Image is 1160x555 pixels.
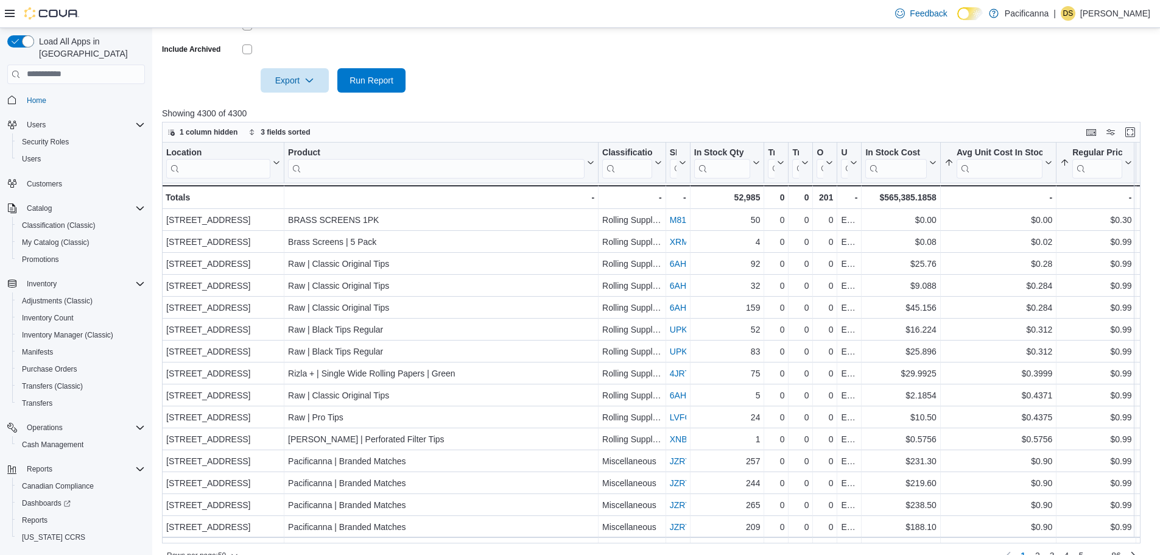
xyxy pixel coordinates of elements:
div: 0 [792,190,809,205]
span: Catalog [22,201,145,216]
button: My Catalog (Classic) [12,234,150,251]
div: 24 [694,410,761,425]
button: 1 column hidden [163,125,242,140]
div: $0.99 [1060,256,1131,271]
span: Export [268,68,322,93]
div: Darren Saunders [1061,6,1075,21]
span: Inventory [27,279,57,289]
span: [US_STATE] CCRS [22,532,85,542]
span: Security Roles [17,135,145,149]
div: $0.99 [1060,344,1131,359]
div: In Stock Qty [694,147,751,178]
button: Location [166,147,280,178]
a: LVFGK1W2 [670,412,715,422]
span: Dashboards [22,498,71,508]
a: JZRY6XFE [670,456,712,466]
div: Raw | Classic Original Tips [288,388,594,403]
div: Each [841,300,857,315]
div: 201 [817,190,833,205]
div: 0 [792,366,809,381]
p: Pacificanna [1005,6,1049,21]
button: Export [261,68,329,93]
button: SKU [670,147,686,178]
span: Reports [17,513,145,528]
div: Avg Unit Cost In Stock [957,147,1042,158]
div: BRASS SCREENS 1PK [288,213,594,227]
span: Users [17,152,145,166]
button: Catalog [22,201,57,216]
a: 6AHQ7V3V [670,391,714,400]
div: 0 [817,278,833,293]
a: Home [22,93,51,108]
a: JZRY6XFE [670,478,712,488]
div: 92 [694,256,761,271]
div: $0.28 [944,256,1052,271]
div: Each [841,344,857,359]
div: $0.312 [944,344,1052,359]
button: Home [2,91,150,109]
span: Home [22,93,145,108]
span: Cash Management [22,440,83,450]
div: 0 [768,278,784,293]
div: 0 [768,344,784,359]
span: Purchase Orders [22,364,77,374]
span: Transfers [22,398,52,408]
button: Adjustments (Classic) [12,292,150,309]
p: [PERSON_NAME] [1080,6,1150,21]
a: [US_STATE] CCRS [17,530,90,545]
span: Inventory Count [17,311,145,325]
a: Transfers (Classic) [17,379,88,394]
div: - [288,190,594,205]
div: 0 [792,278,809,293]
a: Purchase Orders [17,362,82,376]
span: Inventory Manager (Classic) [17,328,145,342]
button: Regular Price [1060,147,1131,178]
div: 50 [694,213,761,227]
div: 5 [694,388,761,403]
div: 0 [817,213,833,227]
div: 83 [694,344,761,359]
div: 0 [768,235,784,249]
div: $9.088 [865,278,936,293]
span: My Catalog (Classic) [17,235,145,250]
div: 0 [768,190,784,205]
button: In Stock Cost [865,147,936,178]
div: [STREET_ADDRESS] [166,278,280,293]
div: Rolling Supplies [602,366,662,381]
div: In Stock Cost [865,147,926,158]
div: Raw | Classic Original Tips [288,256,594,271]
span: My Catalog (Classic) [22,238,90,247]
div: 0 [768,213,784,227]
div: 0 [792,432,809,447]
div: $0.00 [865,213,936,227]
div: Transfer Out Qty [792,147,799,178]
span: Manifests [17,345,145,359]
span: Inventory [22,277,145,291]
a: UPKE0EL2 [670,347,713,356]
button: Users [12,150,150,168]
div: Transfer In Qty [768,147,775,178]
span: Reports [27,464,52,474]
button: Users [2,116,150,133]
div: $0.00 [944,213,1052,227]
span: Purchase Orders [17,362,145,376]
div: 0 [817,388,833,403]
a: Customers [22,177,67,191]
a: Users [17,152,46,166]
span: Adjustments (Classic) [22,296,93,306]
div: [STREET_ADDRESS] [166,322,280,337]
div: SKU [670,147,677,158]
button: Inventory Manager (Classic) [12,327,150,344]
button: On Order Qty [817,147,833,178]
div: Transfer In Qty [768,147,775,158]
a: JZRY6XFE [670,522,712,532]
button: Security Roles [12,133,150,150]
div: Rolling Supplies [602,300,662,315]
div: 0 [817,410,833,425]
div: Rolling Supplies [602,410,662,425]
div: $0.284 [944,278,1052,293]
button: Classification (Classic) [12,217,150,234]
label: Include Archived [162,44,220,54]
div: Rolling Supplies [602,388,662,403]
